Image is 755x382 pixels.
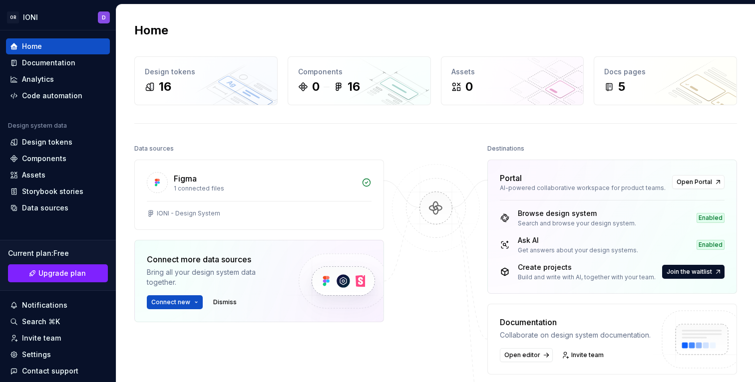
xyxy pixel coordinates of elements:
[518,208,636,218] div: Browse design system
[465,79,473,95] div: 0
[518,235,638,245] div: Ask AI
[22,41,42,51] div: Home
[22,58,75,68] div: Documentation
[312,79,320,95] div: 0
[147,267,282,287] div: Bring all your design system data together.
[8,248,108,258] div: Current plan : Free
[518,262,656,272] div: Create projects
[677,178,712,186] span: Open Portal
[6,88,110,104] a: Code automation
[594,56,737,105] a: Docs pages5
[6,184,110,199] a: Storybook stories
[518,246,638,254] div: Get answers about your design systems.
[213,298,237,306] span: Dismiss
[22,300,67,310] div: Notifications
[22,333,61,343] div: Invite team
[22,74,54,84] div: Analytics
[22,91,82,101] div: Code automation
[500,316,651,328] div: Documentation
[22,154,66,164] div: Components
[500,184,666,192] div: AI-powered collaborative workspace for product teams.
[134,142,174,156] div: Data sources
[22,366,78,376] div: Contact support
[518,219,636,227] div: Search and browse your design system.
[2,6,114,28] button: ORIONID
[697,213,725,223] div: Enabled
[6,38,110,54] a: Home
[6,55,110,71] a: Documentation
[8,264,108,282] button: Upgrade plan
[6,134,110,150] a: Design tokens
[298,67,420,77] div: Components
[22,203,68,213] div: Data sources
[134,56,278,105] a: Design tokens16
[22,170,45,180] div: Assets
[6,363,110,379] button: Contact support
[22,317,60,327] div: Search ⌘K
[134,160,384,230] a: Figma1 connected filesIONI - Design System
[667,268,712,276] span: Join the waitlist
[500,348,553,362] a: Open editor
[504,351,540,359] span: Open editor
[6,297,110,313] button: Notifications
[209,295,241,309] button: Dismiss
[23,12,38,22] div: IONI
[288,56,431,105] a: Components016
[348,79,360,95] div: 16
[441,56,584,105] a: Assets0
[697,240,725,250] div: Enabled
[6,314,110,330] button: Search ⌘K
[22,350,51,360] div: Settings
[500,330,651,340] div: Collaborate on design system documentation.
[159,79,171,95] div: 16
[134,22,168,38] h2: Home
[102,13,106,21] div: D
[151,298,190,306] span: Connect new
[487,142,524,156] div: Destinations
[6,151,110,167] a: Components
[157,209,220,217] div: IONI - Design System
[6,71,110,87] a: Analytics
[22,187,83,196] div: Storybook stories
[559,348,608,362] a: Invite team
[571,351,604,359] span: Invite team
[8,122,67,130] div: Design system data
[6,347,110,363] a: Settings
[6,167,110,183] a: Assets
[147,295,203,309] button: Connect new
[6,330,110,346] a: Invite team
[174,185,356,192] div: 1 connected files
[451,67,574,77] div: Assets
[618,79,625,95] div: 5
[174,173,197,185] div: Figma
[500,172,522,184] div: Portal
[672,175,725,189] a: Open Portal
[6,200,110,216] a: Data sources
[604,67,727,77] div: Docs pages
[145,67,267,77] div: Design tokens
[22,137,72,147] div: Design tokens
[147,253,282,265] div: Connect more data sources
[38,268,86,278] span: Upgrade plan
[518,273,656,281] div: Build and write with AI, together with your team.
[662,265,725,279] button: Join the waitlist
[7,11,19,23] div: OR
